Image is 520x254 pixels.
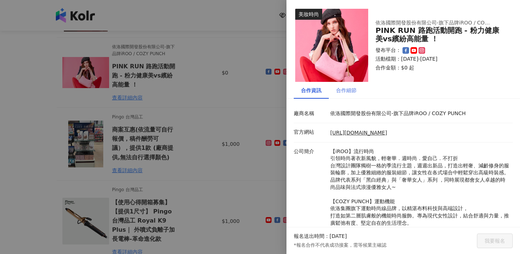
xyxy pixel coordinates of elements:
[295,9,368,82] img: 粉力健康美vs繽紛高能量系列服飾+養膚配件
[375,47,401,54] p: 發布平台：
[294,148,327,155] p: 公司簡介
[301,86,321,94] div: 合作資訊
[294,129,327,136] p: 官方網站
[477,234,513,248] button: 我要報名
[294,233,347,240] p: 報名送出時間：[DATE]
[330,130,387,136] a: [URL][DOMAIN_NAME]
[375,56,504,63] p: 活動檔期：[DATE]-[DATE]
[330,110,509,117] p: 依洛國際開發股份有限公司-旗下品牌iROO / COZY PUNCH
[295,9,322,20] div: 美妝時尚
[375,26,504,43] div: PINK RUN 路跑活動開跑 - 粉力健康美vs繽紛高能量 ！
[294,242,386,249] p: *報名合作不代表成功接案，需等候業主確認
[294,110,327,117] p: 廠商名稱
[375,64,504,72] p: 合作金額： $0 起
[336,86,357,94] div: 合作細節
[330,148,509,227] p: 【iROO】流行時尚 引領時尚著衣新風貌，輕奢華．週時尚．愛自己．不打折 台灣設計團隊獨樹一格的季流行主題，週週出新品，打造出輕奢、減齡修身的服裝輪廓，加上優雅細緻的服裝細節，讓女性在各式場合中...
[375,19,492,27] div: 依洛國際開發股份有限公司-旗下品牌iROO / COZY PUNCH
